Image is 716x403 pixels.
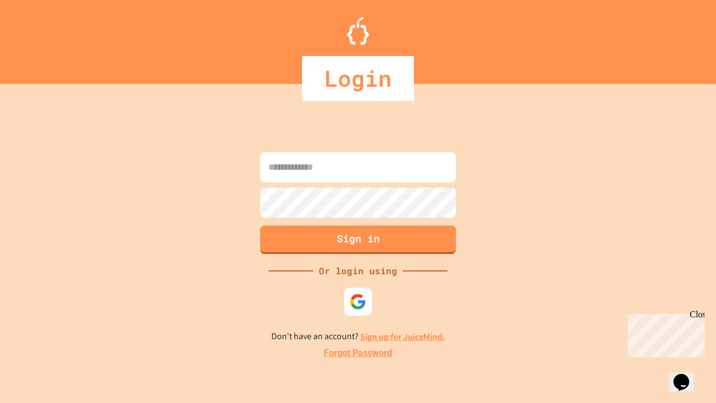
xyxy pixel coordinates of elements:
iframe: chat widget [623,310,705,357]
a: Sign up for JuiceMind. [360,331,445,343]
div: Login [302,56,414,101]
iframe: chat widget [669,358,705,392]
a: Forgot Password [324,346,392,360]
button: Sign in [260,226,456,254]
div: Chat with us now!Close [4,4,77,71]
div: Or login using [313,264,403,278]
p: Don't have an account? [271,330,445,344]
img: google-icon.svg [350,293,366,310]
img: Logo.svg [347,17,369,45]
